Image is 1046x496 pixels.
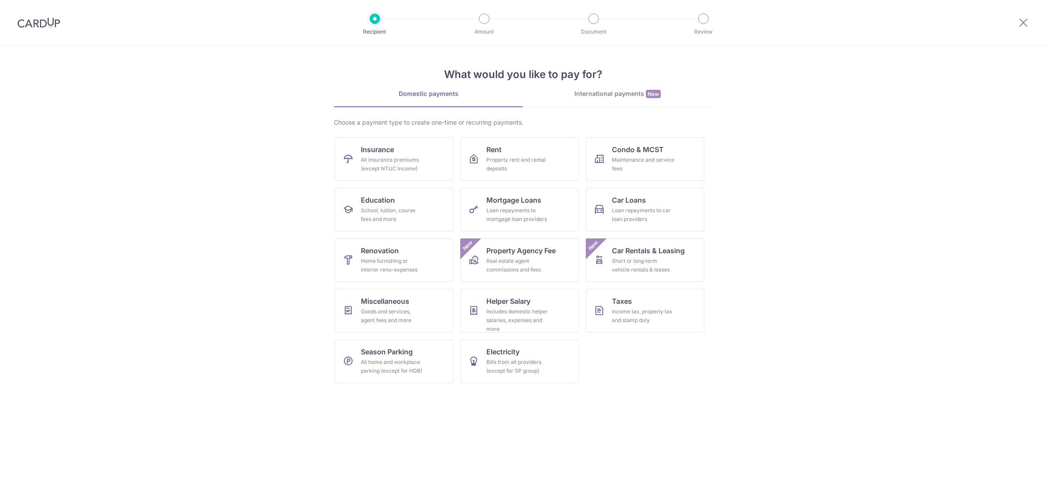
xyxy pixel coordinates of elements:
[612,296,632,306] span: Taxes
[335,340,453,383] a: Season ParkingAll home and workplace parking (except for HDB)
[486,347,520,357] span: Electricity
[334,89,523,98] div: Domestic payments
[990,470,1037,492] iframe: Opens a widget where you can find more information
[561,27,626,36] p: Document
[612,206,675,224] div: Loan repayments to car loan providers
[361,347,413,357] span: Season Parking
[612,195,646,205] span: Car Loans
[460,137,579,181] a: RentProperty rent and rental deposits
[460,238,579,282] a: Property Agency FeeReal estate agent commissions and feesNew
[486,358,549,375] div: Bills from all providers (except for SP group)
[334,67,712,82] h4: What would you like to pay for?
[486,144,502,155] span: Rent
[486,307,549,333] div: Includes domestic helper salaries, expenses and more
[361,206,424,224] div: School, tuition, course fees and more
[335,188,453,231] a: EducationSchool, tuition, course fees and more
[361,358,424,375] div: All home and workplace parking (except for HDB)
[361,156,424,173] div: All insurance premiums (except NTUC Income)
[452,27,516,36] p: Amount
[646,90,661,98] span: New
[460,188,579,231] a: Mortgage LoansLoan repayments to mortgage loan providers
[460,289,579,333] a: Helper SalaryIncludes domestic helper salaries, expenses and more
[460,340,579,383] a: ElectricityBills from all providers (except for SP group)
[361,307,424,325] div: Goods and services, agent fees and more
[461,238,475,253] span: New
[361,257,424,274] div: Home furnishing or interior reno-expenses
[612,245,685,256] span: Car Rentals & Leasing
[486,195,541,205] span: Mortgage Loans
[612,144,664,155] span: Condo & MCST
[361,144,394,155] span: Insurance
[486,206,549,224] div: Loan repayments to mortgage loan providers
[612,156,675,173] div: Maintenance and service fees
[335,238,453,282] a: RenovationHome furnishing or interior reno-expenses
[486,245,556,256] span: Property Agency Fee
[612,307,675,325] div: Income tax, property tax and stamp duty
[486,257,549,274] div: Real estate agent commissions and fees
[361,296,409,306] span: Miscellaneous
[335,137,453,181] a: InsuranceAll insurance premiums (except NTUC Income)
[17,17,60,28] img: CardUp
[671,27,736,36] p: Review
[586,188,704,231] a: Car LoansLoan repayments to car loan providers
[361,245,399,256] span: Renovation
[486,296,530,306] span: Helper Salary
[335,289,453,333] a: MiscellaneousGoods and services, agent fees and more
[586,137,704,181] a: Condo & MCSTMaintenance and service fees
[486,156,549,173] div: Property rent and rental deposits
[586,238,704,282] a: Car Rentals & LeasingShort or long‑term vehicle rentals & leasesNew
[361,195,395,205] span: Education
[334,118,712,127] div: Choose a payment type to create one-time or recurring payments.
[586,289,704,333] a: TaxesIncome tax, property tax and stamp duty
[586,238,601,253] span: New
[343,27,407,36] p: Recipient
[612,257,675,274] div: Short or long‑term vehicle rentals & leases
[523,89,712,99] div: International payments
